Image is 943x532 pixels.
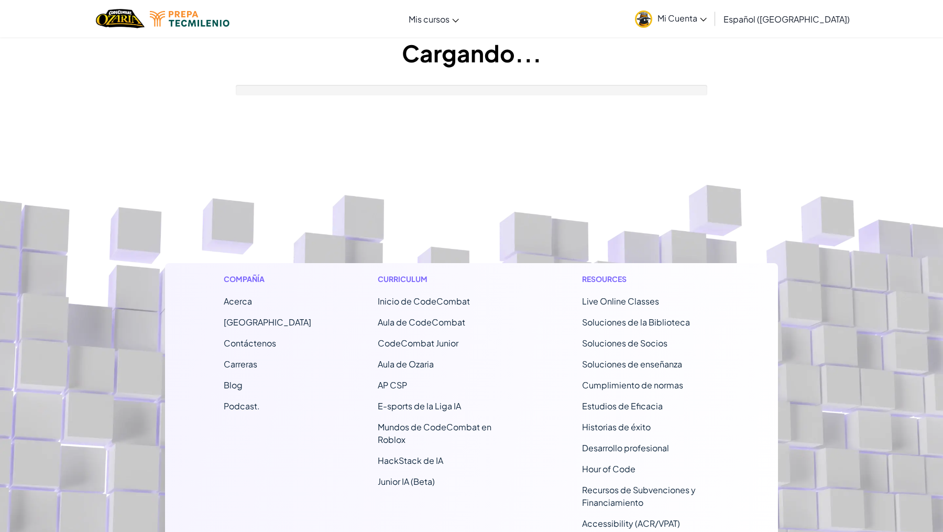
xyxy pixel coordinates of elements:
a: Mundos de CodeCombat en Roblox [378,421,491,445]
span: Inicio de CodeCombat [378,296,470,307]
a: CodeCombat Junior [378,338,458,349]
a: Junior IA (Beta) [378,476,435,487]
a: Mi Cuenta [630,2,712,35]
img: Home [96,8,145,29]
a: Aula de CodeCombat [378,317,465,328]
a: Historias de éxito [582,421,651,432]
a: Cumplimiento de normas [582,379,683,390]
a: [GEOGRAPHIC_DATA] [224,317,311,328]
a: Aula de Ozaria [378,359,434,370]
a: HackStack de IA [378,455,443,466]
a: Español ([GEOGRAPHIC_DATA]) [718,5,855,33]
span: Mis cursos [409,14,449,25]
a: Soluciones de enseñanza [582,359,682,370]
a: Soluciones de Socios [582,338,667,349]
span: Contáctenos [224,338,276,349]
a: AP CSP [378,379,407,390]
a: Live Online Classes [582,296,659,307]
img: Tecmilenio logo [150,11,229,27]
h1: Resources [582,274,720,285]
span: Español ([GEOGRAPHIC_DATA]) [723,14,850,25]
a: Carreras [224,359,257,370]
a: Acerca [224,296,252,307]
a: E-sports de la Liga IA [378,400,461,411]
h1: Compañía [224,274,311,285]
a: Hour of Code [582,463,635,474]
span: Mi Cuenta [657,13,707,24]
a: Podcast. [224,400,260,411]
a: Blog [224,379,243,390]
a: Soluciones de la Biblioteca [582,317,690,328]
img: avatar [635,10,652,28]
a: Mis cursos [403,5,464,33]
a: Desarrollo profesional [582,442,669,453]
a: Recursos de Subvenciones y Financiamiento [582,484,696,508]
h1: Curriculum [378,274,516,285]
a: Ozaria by CodeCombat logo [96,8,145,29]
a: Estudios de Eficacia [582,400,663,411]
a: Accessibility (ACR/VPAT) [582,518,680,529]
